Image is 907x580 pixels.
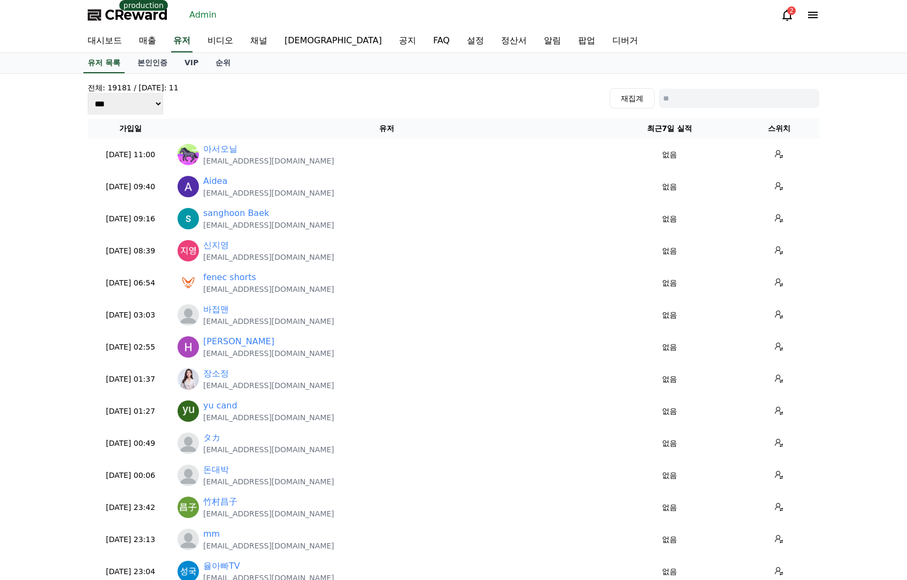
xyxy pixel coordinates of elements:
[92,310,169,321] p: [DATE] 03:03
[88,6,168,24] a: CReward
[203,399,237,412] a: yu cand
[178,400,199,422] img: https://lh3.googleusercontent.com/a/ACg8ocKZPFiM32PpzIR4RbAdX6d6YIvv_kr5Tslmou76e2am3933ZA=s96-c
[604,374,735,385] p: 없음
[92,502,169,513] p: [DATE] 23:42
[178,529,199,550] img: profile_blank.webp
[171,30,193,52] a: 유저
[600,119,739,138] th: 최근7일 실적
[570,30,604,52] a: 팝업
[203,271,256,284] a: fenec shorts
[203,431,220,444] a: タカ
[739,119,819,138] th: 스위치
[203,188,334,198] p: [EMAIL_ADDRESS][DOMAIN_NAME]
[92,534,169,545] p: [DATE] 23:13
[425,30,458,52] a: FAQ
[203,303,229,316] a: 바접맨
[3,339,71,366] a: Home
[203,335,274,348] a: [PERSON_NAME]
[92,566,169,577] p: [DATE] 23:04
[178,336,199,358] img: https://lh3.googleusercontent.com/a/ACg8ocIGHnO0KWMI-q48kwzWHyk2NU0Edk6xkRRXiVIyQn_F6ytBYw=s96-c
[203,508,334,519] p: [EMAIL_ADDRESS][DOMAIN_NAME]
[604,438,735,449] p: 없음
[203,380,334,391] p: [EMAIL_ADDRESS][DOMAIN_NAME]
[27,355,46,364] span: Home
[92,406,169,417] p: [DATE] 01:27
[203,540,334,551] p: [EMAIL_ADDRESS][DOMAIN_NAME]
[604,277,735,289] p: 없음
[207,53,239,73] a: 순위
[203,496,237,508] a: 竹村昌子
[203,348,334,359] p: [EMAIL_ADDRESS][DOMAIN_NAME]
[92,438,169,449] p: [DATE] 00:49
[92,342,169,353] p: [DATE] 02:55
[173,119,600,138] th: 유저
[604,149,735,160] p: 없음
[604,534,735,545] p: 없음
[203,316,334,327] p: [EMAIL_ADDRESS][DOMAIN_NAME]
[604,245,735,257] p: 없음
[176,53,207,73] a: VIP
[203,476,334,487] p: [EMAIL_ADDRESS][DOMAIN_NAME]
[203,156,334,166] p: [EMAIL_ADDRESS][DOMAIN_NAME]
[203,284,334,295] p: [EMAIL_ADDRESS][DOMAIN_NAME]
[604,566,735,577] p: 없음
[203,239,229,252] a: 신지영
[185,6,221,24] a: Admin
[604,181,735,192] p: 없음
[203,367,229,380] a: 장소정
[604,213,735,225] p: 없음
[129,53,176,73] a: 본인인증
[92,149,169,160] p: [DATE] 11:00
[83,53,125,73] a: 유저 목록
[178,240,199,261] img: https://lh3.googleusercontent.com/a/ACg8ocKv9fIiTlprEvC1X2xRKjPa-Q5TDyZTEKQVJEAWD990_XoJcw=s96-c
[178,144,199,165] img: https://lh3.googleusercontent.com/a/ACg8ocL1fSGf3NQpuKPwwfdXmSfV6fGQPB9vg56PdDKd39dvKoPTk1EA=s96-c
[390,30,425,52] a: 공지
[203,560,240,573] a: 율아빠TV
[610,88,655,109] button: 재집계
[92,181,169,192] p: [DATE] 09:40
[88,82,179,93] h4: 전체: 19181 / [DATE]: 11
[71,339,138,366] a: Messages
[88,119,173,138] th: 가입일
[203,444,334,455] p: [EMAIL_ADDRESS][DOMAIN_NAME]
[604,470,735,481] p: 없음
[199,30,242,52] a: 비디오
[604,342,735,353] p: 없음
[178,304,199,326] img: profile_blank.webp
[92,374,169,385] p: [DATE] 01:37
[535,30,570,52] a: 알림
[178,176,199,197] img: https://lh3.googleusercontent.com/a/ACg8ocJZSrRo8eHvTxbrsnHCBbb59DCO9j8oszduCrpvZDqLotvgZQ=s96-c
[203,175,227,188] a: Aidea
[130,30,165,52] a: 매출
[158,355,185,364] span: Settings
[178,465,199,486] img: profile_blank.webp
[178,368,199,390] img: https://lh3.googleusercontent.com/a/ACg8ocJD9A6CsmYsccpkEqTlGjEt_iLziNUD0LYCLHj5kfAU5gotXkw=s96-c
[178,272,199,293] img: https://cdn.creward.net/profile/user/YY10Oct 14, 2025071736_eea3924665a6056faee912ecd05a2f3dea871...
[92,470,169,481] p: [DATE] 00:06
[92,277,169,289] p: [DATE] 06:54
[604,406,735,417] p: 없음
[242,30,276,52] a: 채널
[203,220,334,230] p: [EMAIL_ADDRESS][DOMAIN_NAME]
[89,355,120,364] span: Messages
[105,6,168,24] span: CReward
[178,208,199,229] img: https://lh3.googleusercontent.com/a/ACg8ocLIJMbVgKgpuyNPil6fY2oAEaoZtL_z9TfKtS0MUIXyWCkbyg=s96-c
[203,528,220,540] a: mm
[276,30,390,52] a: [DEMOGRAPHIC_DATA]
[178,432,199,454] img: profile_blank.webp
[203,252,334,262] p: [EMAIL_ADDRESS][DOMAIN_NAME]
[458,30,493,52] a: 설정
[787,6,796,15] div: 2
[203,207,269,220] a: sanghoon Baek
[92,213,169,225] p: [DATE] 09:16
[493,30,535,52] a: 정산서
[203,143,237,156] a: 아서오닐
[79,30,130,52] a: 대시보드
[178,497,199,518] img: https://lh3.googleusercontent.com/a/ACg8ocI8v_Vn9Cjv058Wi0Pe3dlPHxo_7NvaKoa-PS6e4gs0GWHZ2g=s96-c
[92,245,169,257] p: [DATE] 08:39
[781,9,794,21] a: 2
[604,502,735,513] p: 없음
[203,463,229,476] a: 돈대박
[138,339,205,366] a: Settings
[203,412,334,423] p: [EMAIL_ADDRESS][DOMAIN_NAME]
